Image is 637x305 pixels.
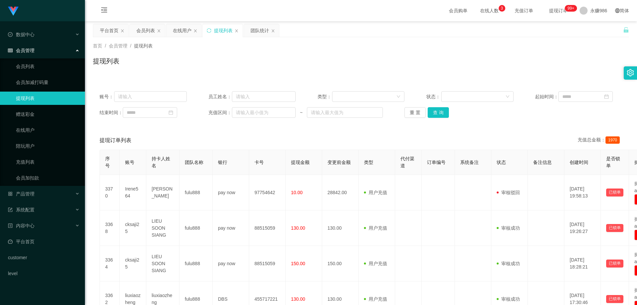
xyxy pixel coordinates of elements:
div: 会员列表 [136,24,155,37]
td: LIEU SOON SIANG [146,246,179,281]
td: 150.00 [322,246,359,281]
a: 图标: dashboard平台首页 [8,235,80,248]
td: fulu888 [179,246,213,281]
div: 团队统计 [250,24,269,37]
i: 图标: close [271,29,275,33]
span: 卡号 [254,160,264,165]
i: 图标: down [506,95,510,99]
span: 充值订单 [511,8,536,13]
td: 3364 [100,246,120,281]
span: 备注信息 [533,160,552,165]
a: 会员加扣款 [16,171,80,185]
div: 充值总金额： [578,136,622,144]
td: fulu888 [179,175,213,210]
span: 变更前金额 [327,160,351,165]
span: 150.00 [291,261,305,266]
td: pay now [213,210,249,246]
td: 28842.00 [322,175,359,210]
td: pay now [213,246,249,281]
span: 数据中心 [8,32,35,37]
td: [DATE] 18:28:21 [564,246,601,281]
span: 结束时间： [100,109,123,116]
a: 会员加减打码量 [16,76,80,89]
i: 图标: menu-fold [93,0,115,22]
td: cksaji25 [120,210,146,246]
a: 充值列表 [16,155,80,169]
td: cksaji25 [120,246,146,281]
a: 赠送彩金 [16,108,80,121]
td: 97754642 [249,175,286,210]
a: customer [8,251,80,264]
span: 类型： [318,93,332,100]
i: 图标: close [120,29,124,33]
input: 请输入 [232,91,296,102]
td: [DATE] 19:26:27 [564,210,601,246]
h1: 提现列表 [93,56,119,66]
input: 请输入 [114,91,187,102]
span: 提现订单列表 [100,136,131,144]
button: 查 询 [428,107,449,118]
i: 图标: calendar [169,110,173,115]
td: pay now [213,175,249,210]
div: 在线用户 [173,24,191,37]
i: 图标: form [8,207,13,212]
span: 用户充值 [364,296,387,302]
i: 图标: check-circle-o [8,32,13,37]
span: 10.00 [291,190,303,195]
i: 图标: calendar [604,94,609,99]
button: 已锁单 [606,295,623,303]
span: 起始时间： [535,93,558,100]
td: 88515059 [249,246,286,281]
td: fulu888 [179,210,213,246]
span: 创建时间 [570,160,588,165]
td: 3368 [100,210,120,246]
span: 提现列表 [134,43,153,48]
span: 银行 [218,160,227,165]
span: 130.00 [291,225,305,231]
span: 团队名称 [185,160,203,165]
span: 状态： [426,93,441,100]
a: 陪玩用户 [16,139,80,153]
i: 图标: sync [207,28,211,33]
td: [DATE] 19:58:13 [564,175,601,210]
span: 审核成功 [497,261,520,266]
p: 3 [501,5,503,12]
span: 状态 [497,160,506,165]
button: 已锁单 [606,224,623,232]
td: 130.00 [322,210,359,246]
i: 图标: setting [627,69,634,76]
span: 用户充值 [364,225,387,231]
span: 在线人数 [477,8,502,13]
i: 图标: close [235,29,239,33]
a: 提现列表 [16,92,80,105]
span: 1970 [605,136,620,144]
span: / [105,43,106,48]
span: 提现金额 [291,160,310,165]
span: 审核成功 [497,225,520,231]
span: ~ [296,109,307,116]
span: 用户充值 [364,261,387,266]
span: 是否锁单 [606,156,620,168]
img: logo.9652507e.png [8,7,19,16]
span: 账号 [125,160,134,165]
i: 图标: down [396,95,400,99]
span: 用户充值 [364,190,387,195]
span: 内容中心 [8,223,35,228]
span: 系统备注 [460,160,479,165]
i: 图标: close [157,29,161,33]
i: 图标: profile [8,223,13,228]
span: 系统配置 [8,207,35,212]
button: 重 置 [404,107,426,118]
span: 提现订单 [546,8,571,13]
span: 首页 [93,43,102,48]
span: 代付渠道 [400,156,414,168]
span: 持卡人姓名 [152,156,170,168]
i: 图标: close [193,29,197,33]
a: 在线用户 [16,123,80,137]
span: 会员管理 [109,43,127,48]
button: 已锁单 [606,189,623,196]
td: 3370 [100,175,120,210]
a: 会员列表 [16,60,80,73]
sup: 206 [565,5,577,12]
span: 产品管理 [8,191,35,196]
